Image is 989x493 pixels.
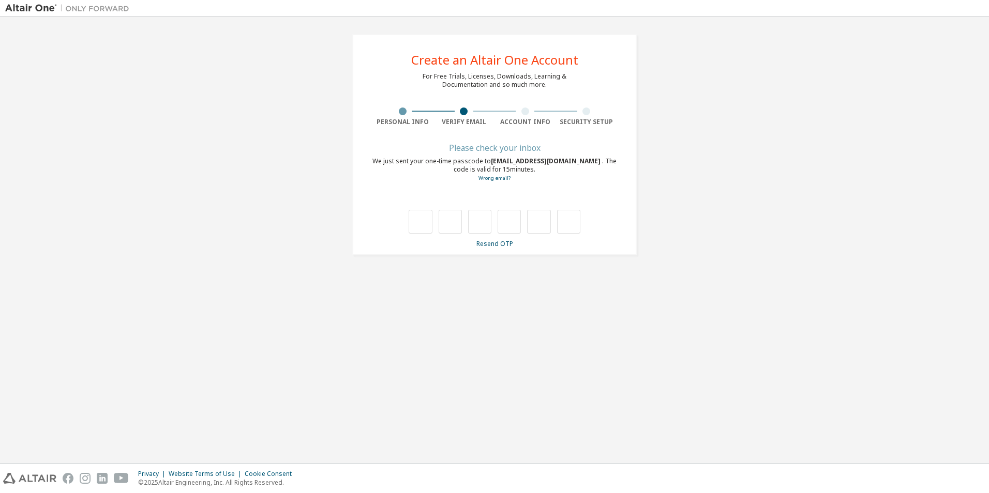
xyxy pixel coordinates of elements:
span: [EMAIL_ADDRESS][DOMAIN_NAME] [491,157,602,165]
p: © 2025 Altair Engineering, Inc. All Rights Reserved. [138,478,298,487]
div: Website Terms of Use [169,470,245,478]
img: Altair One [5,3,134,13]
div: For Free Trials, Licenses, Downloads, Learning & Documentation and so much more. [423,72,566,89]
div: Account Info [495,118,556,126]
div: Verify Email [433,118,495,126]
div: Cookie Consent [245,470,298,478]
img: instagram.svg [80,473,91,484]
img: youtube.svg [114,473,129,484]
div: We just sent your one-time passcode to . The code is valid for 15 minutes. [372,157,617,182]
div: Security Setup [556,118,618,126]
img: linkedin.svg [97,473,108,484]
img: altair_logo.svg [3,473,56,484]
div: Please check your inbox [372,145,617,151]
div: Personal Info [372,118,433,126]
a: Resend OTP [476,239,513,248]
div: Create an Altair One Account [411,54,578,66]
img: facebook.svg [63,473,73,484]
a: Go back to the registration form [478,175,511,181]
div: Privacy [138,470,169,478]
